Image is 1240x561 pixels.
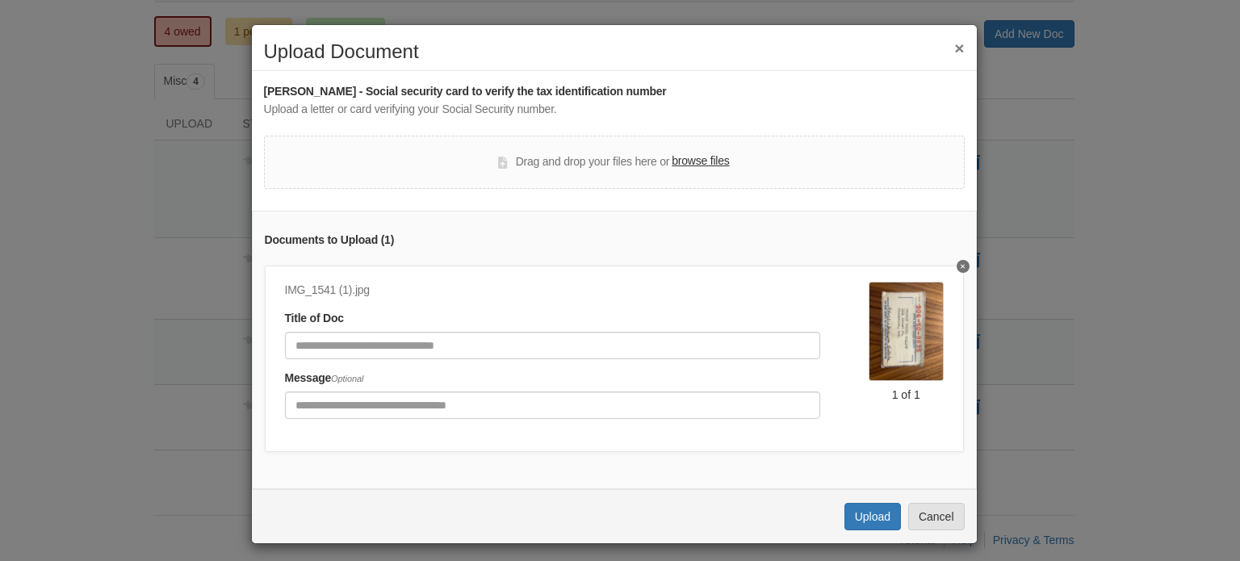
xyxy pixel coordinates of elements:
button: Cancel [908,503,965,530]
div: [PERSON_NAME] - Social security card to verify the tax identification number [264,83,965,101]
button: Delete undefined [957,260,970,273]
input: Document Title [285,332,820,359]
input: Include any comments on this document [285,391,820,419]
h2: Upload Document [264,41,965,62]
div: 1 of 1 [869,387,944,403]
button: × [954,40,964,57]
span: Optional [331,374,363,383]
div: Drag and drop your files here or [498,153,729,172]
img: IMG_1541 (1).jpg [869,282,944,381]
button: Upload [844,503,901,530]
label: browse files [672,153,729,170]
label: Title of Doc [285,310,344,328]
label: Message [285,370,364,387]
div: Documents to Upload ( 1 ) [265,232,964,249]
div: Upload a letter or card verifying your Social Security number. [264,101,965,119]
div: IMG_1541 (1).jpg [285,282,820,299]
